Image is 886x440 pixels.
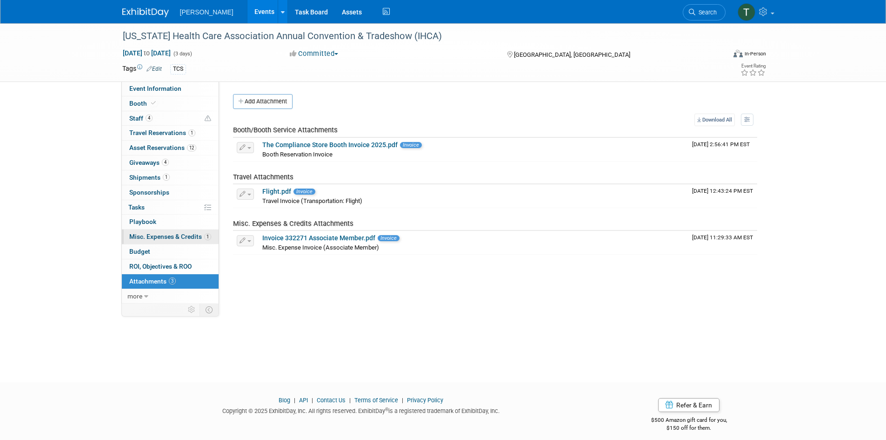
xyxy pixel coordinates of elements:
[200,304,219,316] td: Toggle Event Tabs
[129,159,169,166] span: Giveaways
[233,173,293,181] span: Travel Attachments
[122,141,219,155] a: Asset Reservations12
[385,407,388,412] sup: ®
[262,188,291,195] a: Flight.pdf
[122,8,169,17] img: ExhibitDay
[205,115,211,123] span: Potential Scheduling Conflict -- at least one attendee is tagged in another overlapping event.
[129,189,169,196] span: Sponsorships
[129,100,158,107] span: Booth
[129,278,176,285] span: Attachments
[122,96,219,111] a: Booth
[129,218,156,225] span: Playbook
[122,215,219,229] a: Playbook
[122,185,219,200] a: Sponsorships
[744,50,766,57] div: In-Person
[122,64,162,74] td: Tags
[129,248,150,255] span: Budget
[147,66,162,72] a: Edit
[122,111,219,126] a: Staff4
[129,233,211,240] span: Misc. Expenses & Credits
[127,292,142,300] span: more
[262,141,398,149] a: The Compliance Store Booth Invoice 2025.pdf
[317,397,346,404] a: Contact Us
[187,144,196,151] span: 12
[233,126,338,134] span: Booth/Booth Service Attachments
[233,94,293,109] button: Add Attachment
[692,188,753,194] span: Upload Timestamp
[170,64,186,74] div: TCS
[740,64,766,68] div: Event Rating
[262,197,362,204] span: Travel Invoice (Transportation: Flight)
[233,219,353,228] span: Misc. Expenses & Credits Attachments
[122,274,219,289] a: Attachments3
[671,48,766,62] div: Event Format
[122,170,219,185] a: Shipments1
[122,49,171,57] span: [DATE] [DATE]
[122,405,600,415] div: Copyright © 2025 ExhibitDay, Inc. All rights reserved. ExhibitDay is a registered trademark of Ex...
[733,50,743,57] img: Format-Inperson.png
[129,174,170,181] span: Shipments
[122,200,219,215] a: Tasks
[163,174,170,181] span: 1
[286,49,342,59] button: Committed
[354,397,398,404] a: Terms of Service
[694,114,735,126] a: Download All
[173,51,192,57] span: (3 days)
[279,397,290,404] a: Blog
[683,4,726,20] a: Search
[188,129,195,136] span: 1
[122,259,219,274] a: ROI, Objectives & ROO
[688,184,757,208] td: Upload Timestamp
[204,233,211,240] span: 1
[299,397,308,404] a: API
[293,189,315,195] span: Invoice
[695,9,717,16] span: Search
[688,138,757,161] td: Upload Timestamp
[400,397,406,404] span: |
[692,234,753,241] span: Upload Timestamp
[122,244,219,259] a: Budget
[129,263,192,270] span: ROI, Objectives & ROO
[122,230,219,244] a: Misc. Expenses & Credits1
[129,129,195,136] span: Travel Reservations
[142,49,151,57] span: to
[692,141,750,148] span: Upload Timestamp
[347,397,353,404] span: |
[129,85,181,92] span: Event Information
[146,115,153,122] span: 4
[309,397,315,404] span: |
[151,101,156,106] i: Booth reservation complete
[658,398,719,412] a: Refer & Earn
[738,3,755,21] img: Traci Varon
[122,156,219,170] a: Giveaways4
[378,235,400,241] span: Invoice
[122,126,219,140] a: Travel Reservations1
[292,397,298,404] span: |
[407,397,443,404] a: Privacy Policy
[614,424,764,432] div: $150 off for them.
[514,51,630,58] span: [GEOGRAPHIC_DATA], [GEOGRAPHIC_DATA]
[262,234,375,242] a: Invoice 332271 Associate Member.pdf
[180,8,233,16] span: [PERSON_NAME]
[262,151,333,158] span: Booth Reservation Invoice
[122,81,219,96] a: Event Information
[129,115,153,122] span: Staff
[184,304,200,316] td: Personalize Event Tab Strip
[400,142,422,148] span: Invoice
[162,159,169,166] span: 4
[614,410,764,432] div: $500 Amazon gift card for you,
[129,144,196,151] span: Asset Reservations
[688,231,757,254] td: Upload Timestamp
[120,28,712,45] div: [US_STATE] Health Care Association Annual Convention & Tradeshow (IHCA)
[122,289,219,304] a: more
[262,244,379,251] span: Misc. Expense Invoice (Associate Member)
[128,203,145,211] span: Tasks
[169,278,176,284] span: 3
